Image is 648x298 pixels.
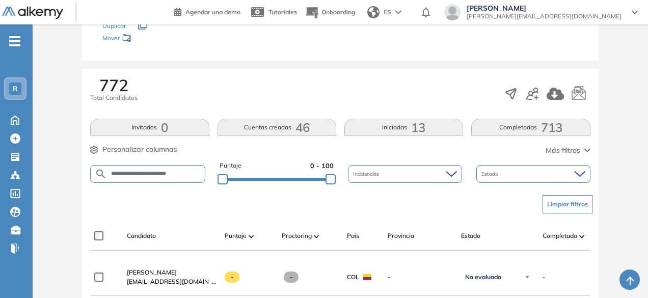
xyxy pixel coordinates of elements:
[579,235,584,238] img: [missing "en.ARROW_ALT" translation]
[461,231,480,240] span: Estado
[102,30,204,48] div: Mover
[347,273,359,282] span: COL
[543,273,545,282] span: -
[102,22,126,30] span: Duplicar
[344,119,463,136] button: Iniciadas13
[90,93,138,102] span: Total Candidatos
[388,273,453,282] span: -
[185,8,240,16] span: Agendar una demo
[284,272,299,283] span: -
[476,165,590,183] div: Estado
[367,6,380,18] img: world
[524,274,530,280] img: Ícono de flecha
[99,77,128,93] span: 772
[13,85,18,93] span: R
[543,195,592,213] button: Limpiar filtros
[310,161,334,171] span: 0 - 100
[314,235,319,238] img: [missing "en.ARROW_ALT" translation]
[102,144,177,155] span: Personalizar columnas
[467,12,622,20] span: [PERSON_NAME][EMAIL_ADDRESS][DOMAIN_NAME]
[546,145,590,156] button: Más filtros
[127,231,156,240] span: Candidato
[321,8,355,16] span: Onboarding
[95,168,107,180] img: SEARCH_ALT
[249,235,254,238] img: [missing "en.ARROW_ALT" translation]
[2,7,63,19] img: Logo
[220,161,241,171] span: Puntaje
[9,40,20,42] i: -
[471,119,590,136] button: Completadas713
[384,8,391,17] span: ES
[543,231,577,240] span: Completado
[225,272,239,283] span: -
[467,4,622,12] span: [PERSON_NAME]
[363,274,371,280] img: COL
[90,119,209,136] button: Invitados0
[90,144,177,155] button: Personalizar columnas
[347,231,359,240] span: País
[127,268,217,277] a: [PERSON_NAME]
[225,231,247,240] span: Puntaje
[174,5,240,17] a: Agendar una demo
[127,268,177,276] span: [PERSON_NAME]
[353,170,381,178] span: Incidencias
[481,170,500,178] span: Estado
[388,231,414,240] span: Provincia
[546,145,580,156] span: Más filtros
[395,10,401,14] img: arrow
[305,2,355,23] button: Onboarding
[268,8,297,16] span: Tutoriales
[282,231,312,240] span: Proctoring
[465,273,501,281] span: No evaluado
[218,119,336,136] button: Cuentas creadas46
[127,277,217,286] span: [EMAIL_ADDRESS][DOMAIN_NAME]
[348,165,462,183] div: Incidencias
